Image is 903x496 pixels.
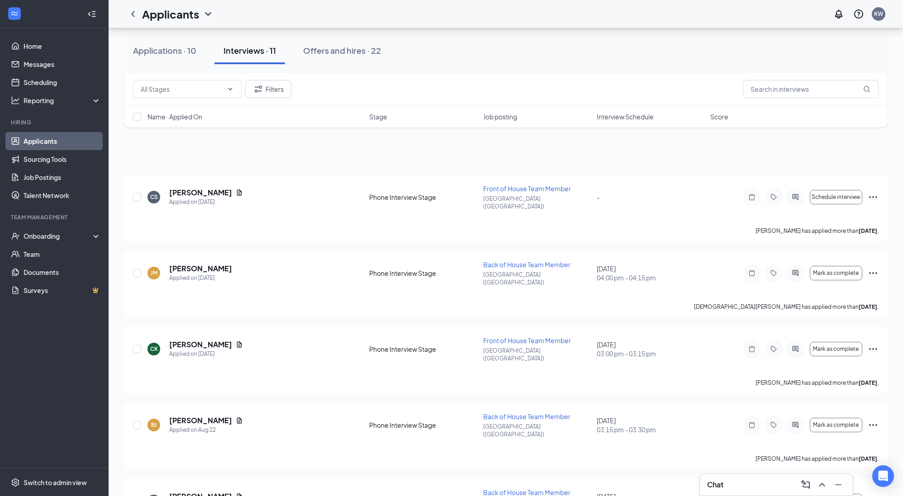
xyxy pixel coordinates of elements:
[11,96,20,105] svg: Analysis
[597,193,600,201] span: -
[169,350,243,359] div: Applied on [DATE]
[24,96,101,105] div: Reporting
[868,268,879,279] svg: Ellipses
[24,168,101,186] a: Job Postings
[768,421,779,429] svg: Tag
[169,340,232,350] h5: [PERSON_NAME]
[483,260,570,269] span: Back of House Team Member
[169,264,232,274] h5: [PERSON_NAME]
[710,112,728,121] span: Score
[800,479,811,490] svg: ComposeMessage
[810,342,862,356] button: Mark as complete
[746,421,757,429] svg: Note
[223,45,276,56] div: Interviews · 11
[236,189,243,196] svg: Document
[24,263,101,281] a: Documents
[790,194,801,201] svg: ActiveChat
[872,465,894,487] div: Open Intercom Messenger
[253,84,264,94] svg: Filter
[768,269,779,277] svg: Tag
[169,425,243,435] div: Applied on Aug 22
[597,416,705,434] div: [DATE]
[859,455,877,462] b: [DATE]
[833,9,844,19] svg: Notifications
[756,455,879,463] p: [PERSON_NAME] has applied more than .
[597,112,654,121] span: Interview Schedule
[203,9,214,19] svg: ChevronDown
[142,6,199,22] h1: Applicants
[24,245,101,263] a: Team
[11,118,99,126] div: Hiring
[859,227,877,234] b: [DATE]
[151,421,157,429] div: BJ
[483,336,571,345] span: Front of House Team Member
[790,269,801,277] svg: ActiveChat
[859,303,877,310] b: [DATE]
[768,194,779,201] svg: Tag
[746,194,757,201] svg: Note
[859,379,877,386] b: [DATE]
[756,227,879,235] p: [PERSON_NAME] has applied more than .
[483,271,591,286] p: [GEOGRAPHIC_DATA] ([GEOGRAPHIC_DATA])
[810,418,862,432] button: Mark as complete
[707,480,723,490] h3: Chat
[597,425,705,434] span: 03:15 pm - 03:30 pm
[227,85,234,93] svg: ChevronDown
[169,188,232,198] h5: [PERSON_NAME]
[483,195,591,210] p: [GEOGRAPHIC_DATA] ([GEOGRAPHIC_DATA])
[798,477,813,492] button: ComposeMessage
[24,37,101,55] a: Home
[863,85,870,93] svg: MagnifyingGlass
[369,420,477,430] div: Phone Interview Stage
[24,150,101,168] a: Sourcing Tools
[874,10,883,18] div: KW
[369,193,477,202] div: Phone Interview Stage
[245,80,291,98] button: Filter Filters
[150,193,158,201] div: CS
[169,198,243,207] div: Applied on [DATE]
[133,45,196,56] div: Applications · 10
[597,349,705,358] span: 03:00 pm - 03:15 pm
[87,9,96,19] svg: Collapse
[868,344,879,354] svg: Ellipses
[813,270,859,276] span: Mark as complete
[833,479,844,490] svg: Minimize
[868,192,879,203] svg: Ellipses
[169,274,232,283] div: Applied on [DATE]
[483,184,571,193] span: Front of House Team Member
[756,379,879,387] p: [PERSON_NAME] has applied more than .
[236,341,243,348] svg: Document
[597,264,705,282] div: [DATE]
[24,231,93,241] div: Onboarding
[810,190,862,204] button: Schedule interview
[483,112,517,121] span: Job posting
[11,213,99,221] div: Team Management
[746,345,757,353] svg: Note
[11,231,20,241] svg: UserCheck
[790,345,801,353] svg: ActiveChat
[815,477,829,492] button: ChevronUp
[369,345,477,354] div: Phone Interview Stage
[141,84,223,94] input: All Stages
[24,73,101,91] a: Scheduling
[483,412,570,420] span: Back of House Team Member
[597,340,705,358] div: [DATE]
[24,132,101,150] a: Applicants
[128,9,138,19] svg: ChevronLeft
[812,194,860,200] span: Schedule interview
[10,9,19,18] svg: WorkstreamLogo
[853,9,864,19] svg: QuestionInfo
[831,477,846,492] button: Minimize
[817,479,827,490] svg: ChevronUp
[147,112,202,121] span: Name · Applied On
[151,269,157,277] div: JM
[24,55,101,73] a: Messages
[810,266,862,280] button: Mark as complete
[24,281,101,299] a: SurveysCrown
[303,45,381,56] div: Offers and hires · 22
[483,347,591,362] p: [GEOGRAPHIC_DATA] ([GEOGRAPHIC_DATA])
[24,478,87,487] div: Switch to admin view
[768,345,779,353] svg: Tag
[169,416,232,425] h5: [PERSON_NAME]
